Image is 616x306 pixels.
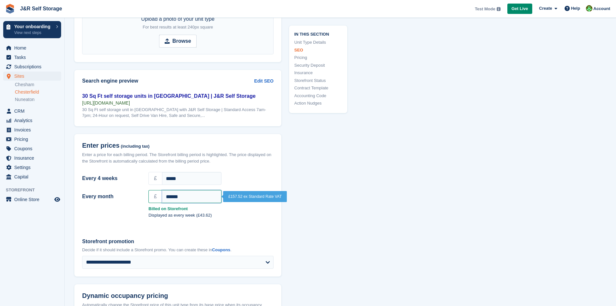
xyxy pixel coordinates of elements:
[3,135,61,144] a: menu
[15,82,61,88] a: Chesham
[3,21,61,38] a: Your onboarding View next steps
[294,100,342,107] a: Action Nudges
[294,30,342,37] span: In this section
[53,196,61,203] a: Preview store
[14,72,53,81] span: Sites
[82,193,141,200] label: Every month
[15,96,61,103] a: Nuneaton
[507,4,532,14] a: Get Live
[571,5,580,12] span: Help
[82,100,274,106] div: [URL][DOMAIN_NAME]
[82,152,274,164] div: Enter a price for each billing period. The Storefront billing period is highlighted. The price di...
[294,54,342,61] a: Pricing
[14,116,53,125] span: Analytics
[141,15,215,31] div: Upload a photo of your unit type
[82,292,168,300] span: Dynamic occupancy pricing
[3,72,61,81] a: menu
[294,62,342,68] a: Security Deposit
[82,175,141,182] label: Every 4 weeks
[497,7,501,11] img: icon-info-grey-7440780725fd019a000dd9b08b2336e03edf1995a4989e88bcd33f0948082b44.svg
[294,47,342,53] a: SEO
[3,144,61,153] a: menu
[82,92,274,100] div: 30 Sq Ft self storage units in [GEOGRAPHIC_DATA] | J&R Self Storage
[14,24,53,29] p: Your onboarding
[14,53,53,62] span: Tasks
[82,142,120,149] span: Enter prices
[15,89,61,95] a: Chesterfield
[82,107,274,119] div: 30 Sq Ft self storage unit in [GEOGRAPHIC_DATA] with J&R Self Storage | Standard Access 7am-7pm; ...
[254,78,274,85] a: Edit SEO
[14,107,53,116] span: CRM
[14,153,53,163] span: Insurance
[512,6,528,12] span: Get Live
[294,77,342,84] a: Storefront Status
[3,153,61,163] a: menu
[14,125,53,134] span: Invoices
[17,3,65,14] a: J&R Self Storage
[475,6,495,12] span: Test Mode
[14,144,53,153] span: Coupons
[14,195,53,204] span: Online Store
[143,25,213,29] span: For best results at least 240px square
[14,43,53,52] span: Home
[294,70,342,76] a: Insurance
[3,43,61,52] a: menu
[14,62,53,71] span: Subscriptions
[14,30,53,36] p: View next steps
[294,39,342,46] a: Unit Type Details
[294,92,342,99] a: Accounting Code
[3,195,61,204] a: menu
[14,163,53,172] span: Settings
[14,135,53,144] span: Pricing
[172,37,191,45] strong: Browse
[6,187,64,193] span: Storefront
[3,62,61,71] a: menu
[14,172,53,181] span: Capital
[294,85,342,91] a: Contract Template
[3,125,61,134] a: menu
[5,4,15,14] img: stora-icon-8386f47178a22dfd0bd8f6a31ec36ba5ce8667c1dd55bd0f319d3a0aa187defe.svg
[82,78,254,84] h2: Search engine preview
[3,163,61,172] a: menu
[3,116,61,125] a: menu
[212,247,230,252] a: Coupons
[539,5,552,12] span: Create
[3,107,61,116] a: menu
[3,172,61,181] a: menu
[148,206,274,212] strong: Billed on Storefront
[159,35,197,48] input: Browse
[82,238,274,245] label: Storefront promotion
[148,212,274,219] p: Displayed as every week (£43.62)
[593,6,610,12] span: Account
[121,144,150,149] span: (including tax)
[3,53,61,62] a: menu
[586,5,592,12] img: Steve Pollicott
[82,247,274,253] p: Decide if it should include a Storefront promo. You can create these in .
